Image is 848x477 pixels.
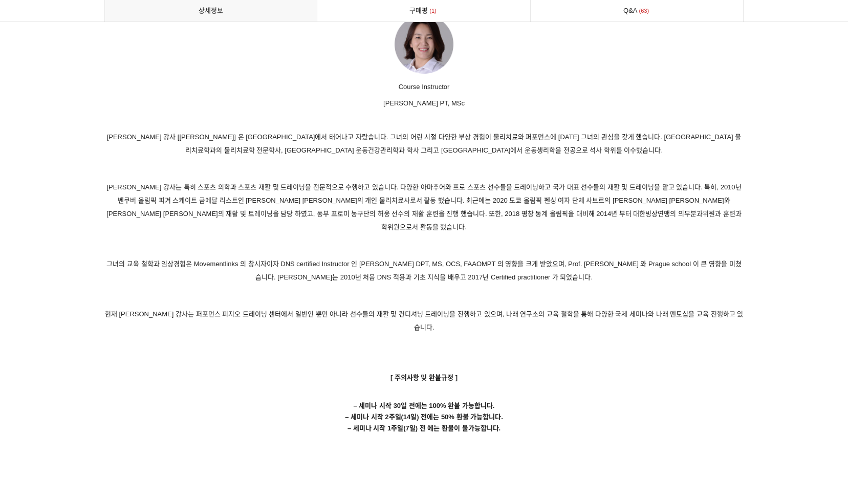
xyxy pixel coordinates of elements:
[347,424,501,432] strong: – 세미나 시작 1주일(7일) 전 에는 환불이 불가능합니다.
[395,15,453,74] img: 38ae3aee9ae5a.png
[104,257,744,284] p: 그녀의 교육 철학과 임상경험은 Movementlinks 의 창시자이자 DNS certified Instructor 인 [PERSON_NAME] DPT, MS, OCS, FAA...
[428,6,438,16] span: 1
[638,6,651,16] span: 63
[104,81,744,93] p: Course Instructor
[104,131,744,157] p: [PERSON_NAME] 강사 [[PERSON_NAME]] 은 [GEOGRAPHIC_DATA]에서 태어나고 자랐습니다. 그녀의 어린 시절 다양한 부상 경험이 물리치료와 퍼포먼...
[345,402,503,421] strong: – 세미나 시작 30일 전에는 100% 환불 가능합니다. – 세미나 시작 2주일(14일) 전에는 50% 환불 가능합니다.
[104,98,744,109] p: [PERSON_NAME] PT, MSc
[104,181,744,234] p: [PERSON_NAME] 강사는 특히 스포츠 의학과 스포츠 재활 및 트레이닝을 전문적으로 수행하고 있습니다. 다양한 아마추어와 프로 스포츠 선수들을 트레이닝하고 국가 대표 선...
[104,308,744,334] p: 현재 [PERSON_NAME] 강사는 퍼포먼스 피지오 트레이닝 센터에서 일반인 뿐만 아니라 선수들의 재활 및 컨디셔닝 트레이닝을 진행하고 있으며, 나래 연구소의 교육 철학을 ...
[390,374,458,381] strong: [ 주의사항 및 환불규정 ]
